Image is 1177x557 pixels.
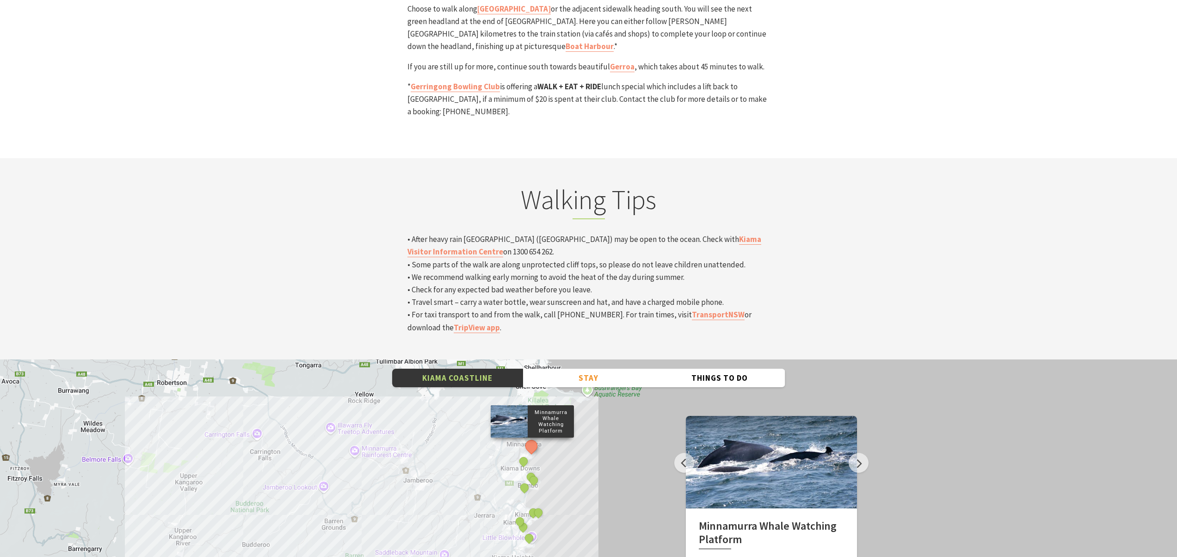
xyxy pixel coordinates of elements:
[411,81,500,92] a: Gerringong Bowling Club
[523,532,535,544] button: See detail about Little Blowhole, Kiama
[407,61,770,73] p: If you are still up for more, continue south towards beautiful , which takes about 45 minutes to ...
[407,3,770,53] p: Choose to walk along or the adjacent sidewalk heading south. You will see the next green headland...
[454,322,500,333] a: TripView app
[514,515,526,527] button: See detail about Surf Beach, Kiama
[528,408,574,435] p: Minnamurra Whale Watching Platform
[527,474,539,486] button: See detail about Bombo Headland
[407,184,770,220] h2: Walking Tips
[392,369,523,388] button: Kiama Coastline
[532,507,544,519] button: See detail about Kiama Blowhole
[407,233,770,334] p: • After heavy rain [GEOGRAPHIC_DATA] ([GEOGRAPHIC_DATA]) may be open to the ocean. Check with on ...
[407,80,770,118] p: * is offering a lunch special which includes a lift back to [GEOGRAPHIC_DATA], if a minimum of $2...
[654,369,785,388] button: Things To Do
[477,4,551,14] a: [GEOGRAPHIC_DATA]
[523,369,654,388] button: Stay
[610,62,635,72] a: Gerroa
[674,453,694,473] button: Previous
[523,438,540,455] button: See detail about Minnamurra Whale Watching Platform
[537,81,601,92] strong: WALK + EAT + RIDE
[849,453,869,473] button: Next
[692,309,745,320] a: TransportNSW
[518,482,530,494] button: See detail about Bombo Beach, Bombo
[699,520,844,550] h2: Minnamurra Whale Watching Platform
[566,41,614,52] a: Boat Harbour
[518,455,530,467] button: See detail about Jones Beach, Kiama Downs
